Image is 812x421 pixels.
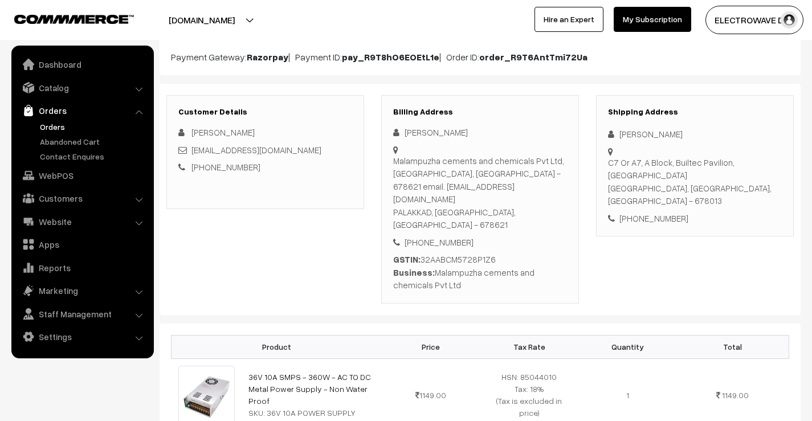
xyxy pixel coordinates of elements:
[781,11,798,28] img: user
[705,6,803,34] button: ELECTROWAVE DE…
[14,326,150,347] a: Settings
[191,162,260,172] a: [PHONE_NUMBER]
[676,335,789,358] th: Total
[14,11,114,25] a: COMMMERCE
[37,150,150,162] a: Contact Enquires
[415,390,446,400] span: 1149.00
[626,390,629,400] span: 1
[129,6,275,34] button: [DOMAIN_NAME]
[608,128,782,141] div: [PERSON_NAME]
[393,154,567,231] div: Malampuzha cements and chemicals Pvt Ltd, [GEOGRAPHIC_DATA], [GEOGRAPHIC_DATA] - 678621 email. [E...
[14,257,150,278] a: Reports
[578,335,676,358] th: Quantity
[608,156,782,207] div: C7 Or A7, A Block, Builtec Pavilion, [GEOGRAPHIC_DATA] [GEOGRAPHIC_DATA], [GEOGRAPHIC_DATA], [GEO...
[14,165,150,186] a: WebPOS
[534,7,603,32] a: Hire an Expert
[496,372,562,418] span: HSN: 85044010 Tax: 18% (Tax is excluded in price)
[14,234,150,255] a: Apps
[393,267,435,277] b: Business:
[342,51,439,63] b: pay_R9T8hO6EOEtL1e
[37,136,150,148] a: Abandoned Cart
[248,372,371,406] a: 36V 10A SMPS - 360W - AC TO DC Metal Power Supply - Non Water Proof
[14,77,150,98] a: Catalog
[480,335,578,358] th: Tax Rate
[393,253,567,292] div: 32AABCM5728P1Z6 Malampuzha cements and chemicals Pvt Ltd
[14,100,150,121] a: Orders
[614,7,691,32] a: My Subscription
[191,145,321,155] a: [EMAIL_ADDRESS][DOMAIN_NAME]
[608,212,782,225] div: [PHONE_NUMBER]
[393,107,567,117] h3: Billing Address
[37,121,150,133] a: Orders
[191,127,255,137] span: [PERSON_NAME]
[722,390,749,400] span: 1149.00
[14,15,134,23] img: COMMMERCE
[14,188,150,209] a: Customers
[479,51,587,63] b: order_R9T6AntTmi72Ua
[608,107,782,117] h3: Shipping Address
[14,211,150,232] a: Website
[382,335,480,358] th: Price
[171,50,789,64] p: Payment Gateway: | Payment ID: | Order ID:
[247,51,288,63] b: Razorpay
[393,236,567,249] div: [PHONE_NUMBER]
[14,54,150,75] a: Dashboard
[248,407,375,419] div: SKU: 36V 10A POWER SUPPLY
[14,304,150,324] a: Staff Management
[393,254,421,264] b: GSTIN:
[172,335,382,358] th: Product
[178,107,352,117] h3: Customer Details
[14,280,150,301] a: Marketing
[393,126,567,139] div: [PERSON_NAME]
